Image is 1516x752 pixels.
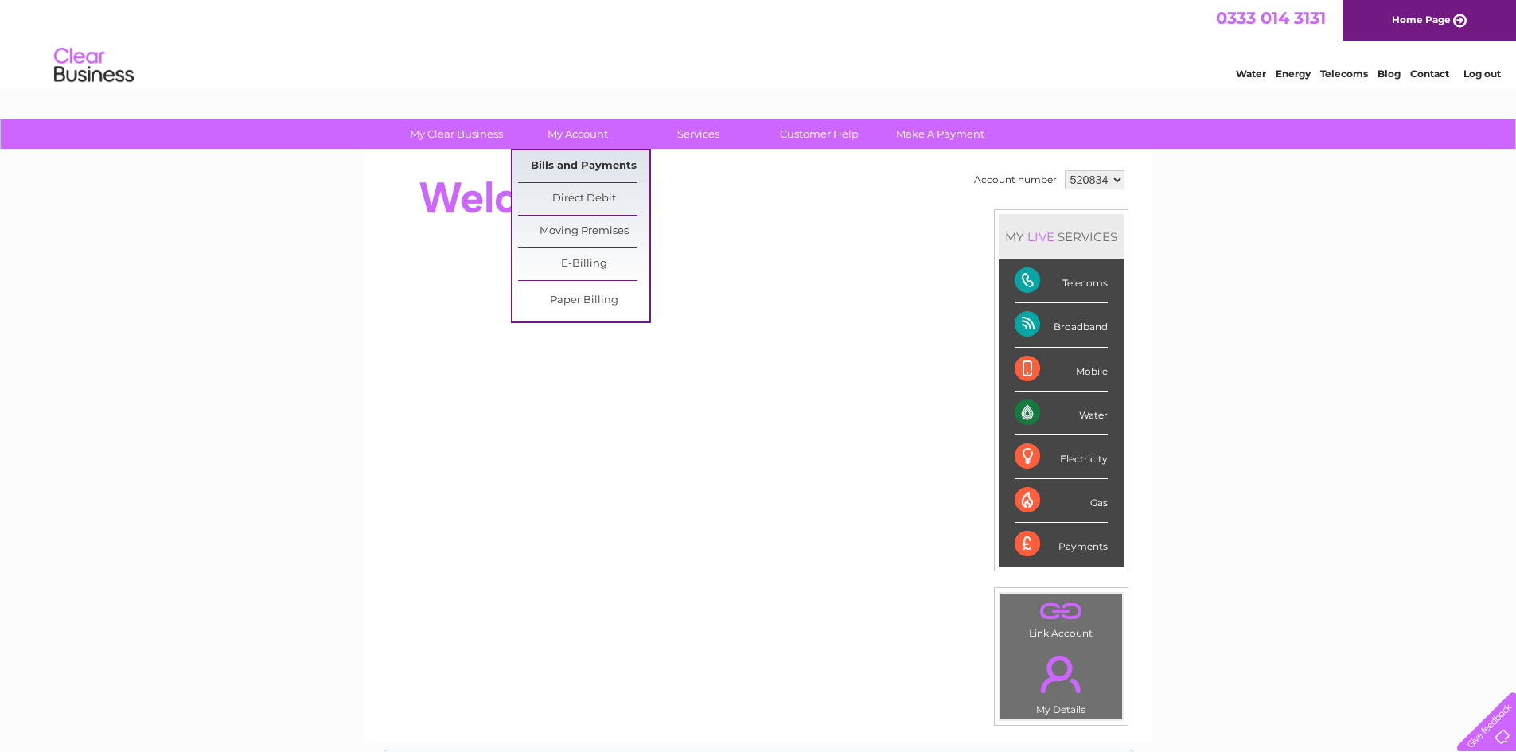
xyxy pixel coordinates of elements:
div: LIVE [1024,229,1058,244]
a: Paper Billing [518,285,649,317]
a: 0333 014 3131 [1216,8,1326,28]
a: Moving Premises [518,216,649,247]
div: Clear Business is a trading name of Verastar Limited (registered in [GEOGRAPHIC_DATA] No. 3667643... [383,9,1135,77]
a: My Clear Business [391,119,522,149]
a: Water [1236,68,1266,80]
td: Link Account [1000,593,1123,643]
a: Services [633,119,764,149]
div: Water [1015,392,1108,435]
a: E-Billing [518,248,649,280]
td: My Details [1000,642,1123,720]
a: Make A Payment [875,119,1006,149]
div: Gas [1015,479,1108,523]
a: Log out [1463,68,1501,80]
div: Broadband [1015,303,1108,347]
a: Bills and Payments [518,150,649,182]
a: Direct Debit [518,183,649,215]
div: Mobile [1015,348,1108,392]
a: My Account [512,119,643,149]
td: Account number [970,166,1061,193]
a: Blog [1378,68,1401,80]
div: Payments [1015,523,1108,566]
a: . [1004,646,1118,702]
img: logo.png [53,41,134,90]
a: Customer Help [754,119,885,149]
a: Telecoms [1320,68,1368,80]
a: Contact [1410,68,1449,80]
a: . [1004,598,1118,625]
div: Telecoms [1015,259,1108,303]
div: Electricity [1015,435,1108,479]
a: Energy [1276,68,1311,80]
div: MY SERVICES [999,214,1124,259]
